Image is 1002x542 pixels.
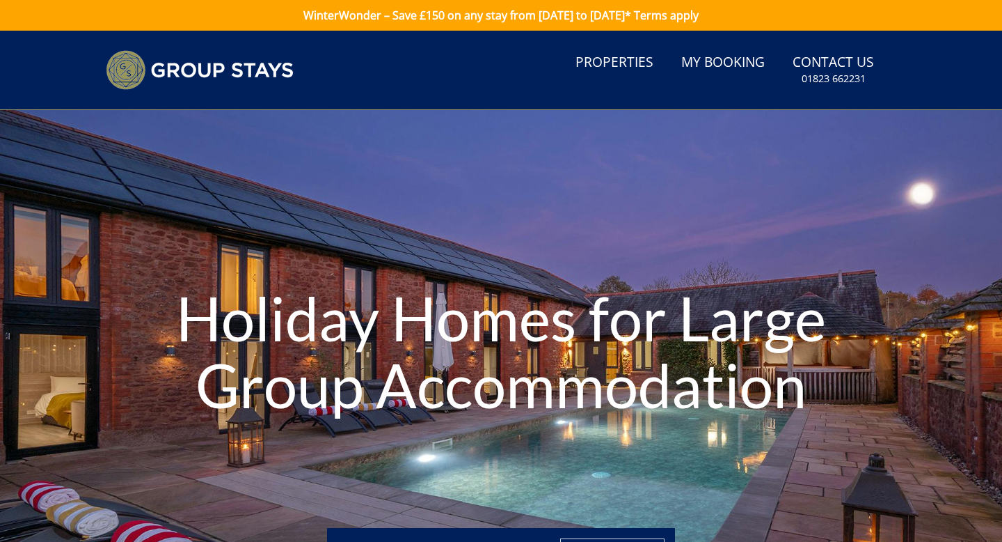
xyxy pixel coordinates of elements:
[106,50,294,90] img: Group Stays
[150,257,852,445] h1: Holiday Homes for Large Group Accommodation
[787,47,880,93] a: Contact Us01823 662231
[676,47,770,79] a: My Booking
[570,47,659,79] a: Properties
[802,72,866,86] small: 01823 662231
